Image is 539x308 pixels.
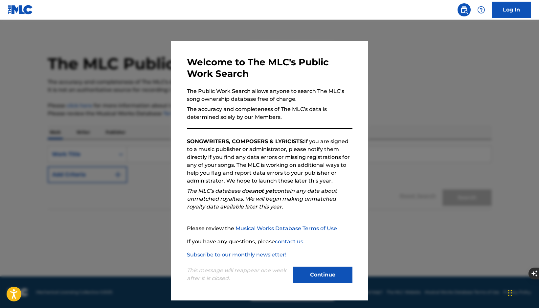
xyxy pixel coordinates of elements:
iframe: Chat Widget [506,276,539,308]
button: Continue [293,267,352,283]
strong: not yet [255,188,274,194]
p: If you have any questions, please . [187,238,352,246]
h3: Welcome to The MLC's Public Work Search [187,56,352,79]
div: Help [475,3,488,16]
img: MLC Logo [8,5,33,14]
em: The MLC’s database does contain any data about unmatched royalties. We will begin making unmatche... [187,188,337,210]
p: Please review the [187,225,352,232]
strong: SONGWRITERS, COMPOSERS & LYRICISTS: [187,138,304,144]
img: search [460,6,468,14]
div: Drag [508,283,512,303]
a: Musical Works Database Terms of Use [236,225,337,231]
a: contact us [275,238,303,245]
img: help [477,6,485,14]
a: Log In [492,2,531,18]
p: This message will reappear one week after it is closed. [187,267,289,282]
p: The Public Work Search allows anyone to search The MLC’s song ownership database free of charge. [187,87,352,103]
a: Public Search [458,3,471,16]
p: The accuracy and completeness of The MLC’s data is determined solely by our Members. [187,105,352,121]
a: Subscribe to our monthly newsletter! [187,252,286,258]
p: If you are signed to a music publisher or administrator, please notify them directly if you find ... [187,138,352,185]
